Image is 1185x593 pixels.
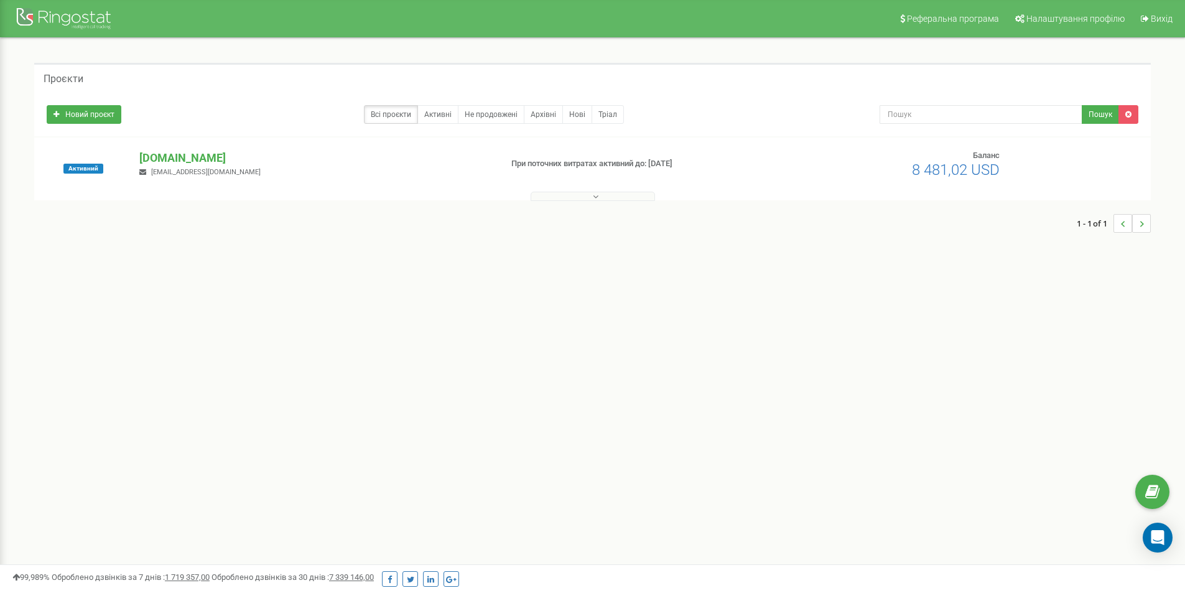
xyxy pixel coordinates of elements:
span: Вихід [1151,14,1173,24]
a: Нові [562,105,592,124]
span: 99,989% [12,572,50,582]
p: [DOMAIN_NAME] [139,150,491,166]
a: Активні [417,105,458,124]
span: Налаштування профілю [1026,14,1125,24]
span: Оброблено дзвінків за 7 днів : [52,572,210,582]
a: Новий проєкт [47,105,121,124]
a: Тріал [592,105,624,124]
u: 1 719 357,00 [165,572,210,582]
span: Баланс [973,151,1000,160]
h5: Проєкти [44,73,83,85]
div: Open Intercom Messenger [1143,523,1173,553]
a: Всі проєкти [364,105,418,124]
p: При поточних витратах активний до: [DATE] [511,158,770,170]
span: Оброблено дзвінків за 30 днів : [211,572,374,582]
span: [EMAIL_ADDRESS][DOMAIN_NAME] [151,168,261,176]
span: 8 481,02 USD [912,161,1000,179]
span: 1 - 1 of 1 [1077,214,1113,233]
button: Пошук [1082,105,1119,124]
a: Архівні [524,105,563,124]
a: Не продовжені [458,105,524,124]
span: Активний [63,164,103,174]
u: 7 339 146,00 [329,572,374,582]
input: Пошук [880,105,1082,124]
nav: ... [1077,202,1151,245]
span: Реферальна програма [907,14,999,24]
